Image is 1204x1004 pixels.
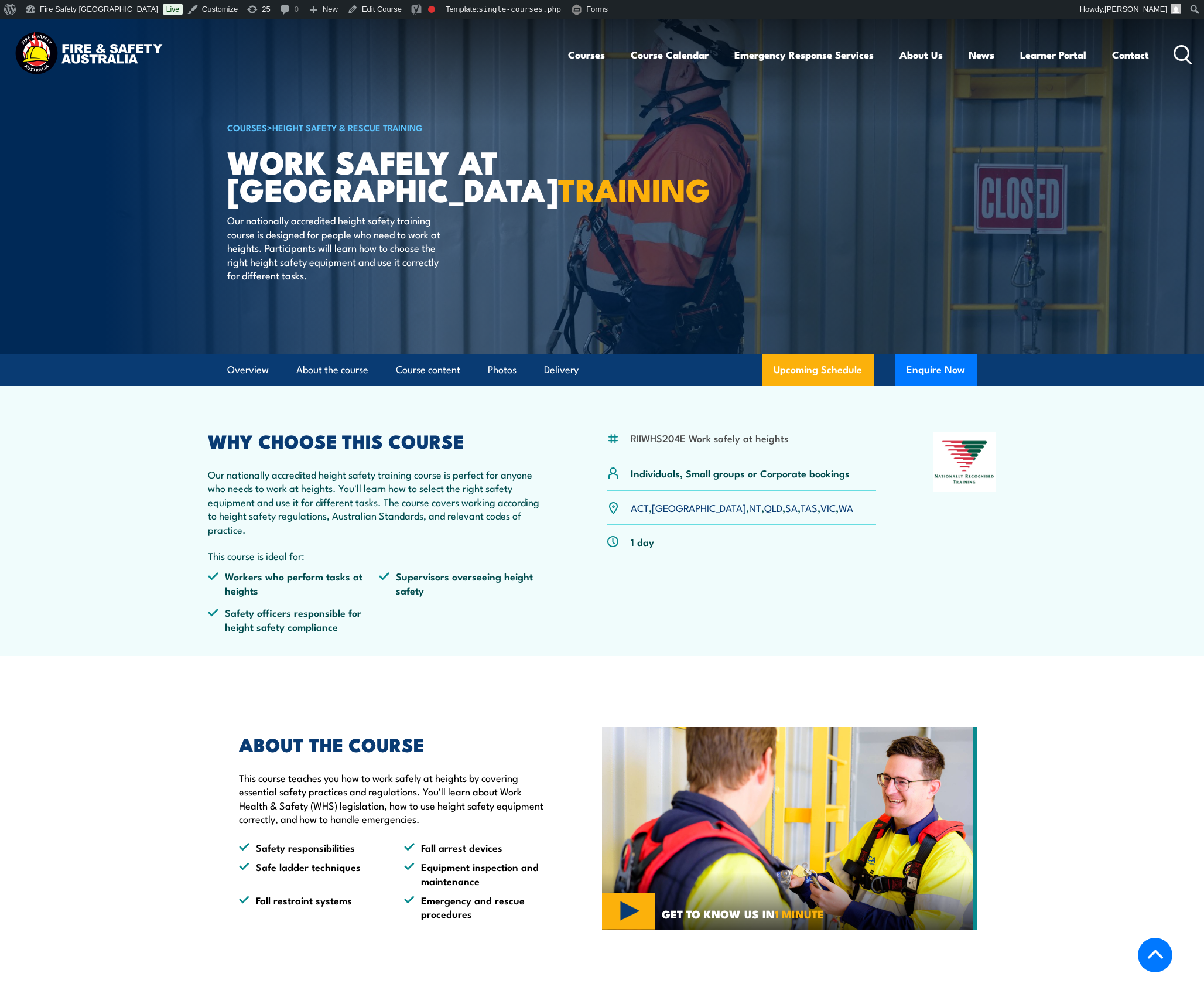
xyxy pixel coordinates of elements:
[785,500,798,514] a: SA
[404,841,548,854] li: Fall arrest devices
[404,860,548,887] li: Equipment inspection and maintenance
[227,213,441,282] p: Our nationally accredited height safety training course is designed for people who need to work a...
[544,354,579,385] a: Delivery
[820,500,836,514] a: VIC
[631,39,709,70] a: Course Calendar
[749,500,761,514] a: NT
[764,500,782,514] a: QLD
[227,354,269,385] a: Overview
[652,500,746,514] a: [GEOGRAPHIC_DATA]
[296,354,368,385] a: About the course
[662,909,824,919] span: GET TO KNOW US IN
[631,535,654,548] p: 1 day
[208,432,550,449] h2: WHY CHOOSE THIS COURSE
[558,164,710,213] strong: TRAINING
[734,39,874,70] a: Emergency Response Services
[568,39,605,70] a: Courses
[239,736,548,752] h2: ABOUT THE COURSE
[396,354,460,385] a: Course content
[379,569,550,597] li: Supervisors overseeing height safety
[272,121,423,134] a: Height Safety & Rescue Training
[208,606,379,633] li: Safety officers responsible for height safety compliance
[1104,5,1167,13] span: [PERSON_NAME]
[801,500,818,514] a: TAS
[839,500,853,514] a: WA
[208,467,550,536] p: Our nationally accredited height safety training course is perfect for anyone who needs to work a...
[1112,39,1149,70] a: Contact
[208,549,550,562] p: This course is ideal for:
[428,6,435,13] div: Focus keyphrase not set
[631,501,853,514] p: , , , , , , ,
[239,841,383,854] li: Safety responsibilities
[478,5,561,13] span: single-courses.php
[1020,39,1086,70] a: Learner Portal
[895,354,977,386] button: Enquire Now
[775,905,824,922] strong: 1 MINUTE
[762,354,874,386] a: Upcoming Schedule
[488,354,517,385] a: Photos
[239,771,548,826] p: This course teaches you how to work safely at heights by covering essential safety practices and ...
[631,500,649,514] a: ACT
[933,432,996,492] img: Nationally Recognised Training logo.
[239,893,383,921] li: Fall restraint systems
[631,466,850,480] p: Individuals, Small groups or Corporate bookings
[227,120,517,134] h6: >
[899,39,943,70] a: About Us
[208,569,379,597] li: Workers who perform tasks at heights
[227,121,267,134] a: COURSES
[602,727,977,930] img: Work Safely at Heights TRAINING (2)
[163,4,183,15] a: Live
[404,893,548,921] li: Emergency and rescue procedures
[227,148,517,202] h1: Work Safely at [GEOGRAPHIC_DATA]
[969,39,994,70] a: News
[239,860,383,887] li: Safe ladder techniques
[631,431,788,445] li: RIIWHS204E Work safely at heights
